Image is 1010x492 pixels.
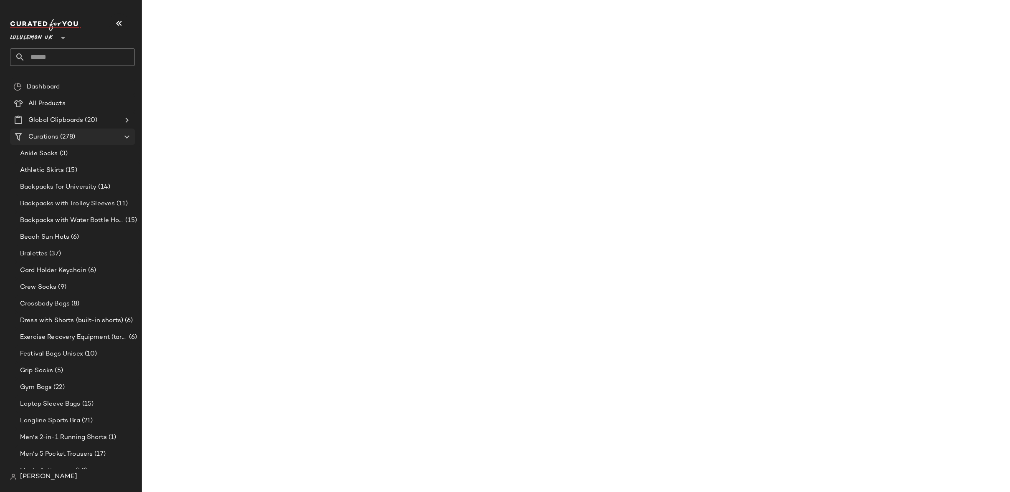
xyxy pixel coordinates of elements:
[115,199,128,209] span: (11)
[56,283,66,292] span: (9)
[20,249,48,259] span: Bralettes
[10,28,53,43] span: Lululemon UK
[48,249,61,259] span: (37)
[20,299,70,309] span: Crossbody Bags
[123,316,133,325] span: (6)
[20,366,53,376] span: Grip Socks
[20,349,83,359] span: Festival Bags Unisex
[64,166,77,175] span: (15)
[20,416,80,426] span: Longline Sports Bra
[20,472,77,482] span: [PERSON_NAME]
[96,182,110,192] span: (14)
[52,383,65,392] span: (22)
[20,383,52,392] span: Gym Bags
[127,333,137,342] span: (6)
[83,349,97,359] span: (10)
[20,182,96,192] span: Backpacks for University
[70,299,79,309] span: (8)
[58,149,68,159] span: (3)
[83,116,97,125] span: (20)
[93,449,106,459] span: (17)
[20,433,107,442] span: Men's 2-in-1 Running Shorts
[28,99,66,108] span: All Products
[10,474,17,480] img: svg%3e
[20,232,69,242] span: Beach Sun Hats
[20,399,81,409] span: Laptop Sleeve Bags
[81,399,94,409] span: (15)
[20,333,127,342] span: Exercise Recovery Equipment (target mobility + muscle recovery equipment)
[86,266,96,275] span: (6)
[20,466,74,476] span: Men's Activewear
[10,19,81,31] img: cfy_white_logo.C9jOOHJF.svg
[107,433,116,442] span: (1)
[74,466,87,476] span: (42)
[28,116,83,125] span: Global Clipboards
[20,316,123,325] span: Dress with Shorts (built-in shorts)
[20,283,56,292] span: Crew Socks
[69,232,79,242] span: (6)
[20,149,58,159] span: Ankle Socks
[28,132,58,142] span: Curations
[20,449,93,459] span: Men's 5 Pocket Trousers
[58,132,75,142] span: (278)
[20,199,115,209] span: Backpacks with Trolley Sleeves
[20,216,124,225] span: Backpacks with Water Bottle Holder
[20,266,86,275] span: Card Holder Keychain
[80,416,93,426] span: (21)
[13,83,22,91] img: svg%3e
[27,82,60,92] span: Dashboard
[53,366,63,376] span: (5)
[124,216,137,225] span: (15)
[20,166,64,175] span: Athletic Skirts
